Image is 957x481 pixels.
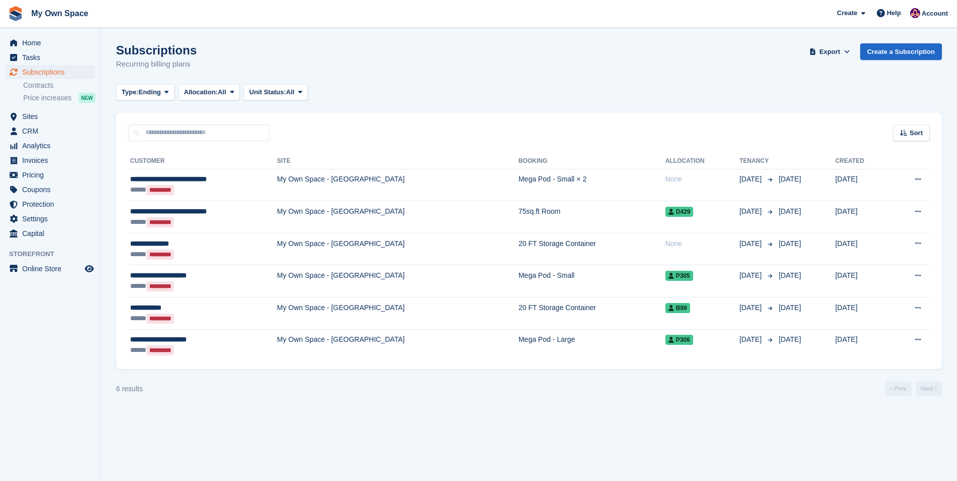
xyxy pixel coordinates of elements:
[244,84,308,101] button: Unit Status: All
[22,139,83,153] span: Analytics
[277,201,519,233] td: My Own Space - [GEOGRAPHIC_DATA]
[277,169,519,201] td: My Own Space - [GEOGRAPHIC_DATA]
[740,270,764,281] span: [DATE]
[277,265,519,297] td: My Own Space - [GEOGRAPHIC_DATA]
[665,335,693,345] span: P306
[218,87,227,97] span: All
[835,265,890,297] td: [DATE]
[837,8,857,18] span: Create
[5,183,95,197] a: menu
[22,36,83,50] span: Home
[5,212,95,226] a: menu
[883,381,944,396] nav: Page
[116,43,197,57] h1: Subscriptions
[277,233,519,265] td: My Own Space - [GEOGRAPHIC_DATA]
[910,128,923,138] span: Sort
[22,65,83,79] span: Subscriptions
[779,239,801,248] span: [DATE]
[665,271,693,281] span: P305
[83,263,95,275] a: Preview store
[835,153,890,169] th: Created
[887,8,901,18] span: Help
[835,297,890,330] td: [DATE]
[740,206,764,217] span: [DATE]
[116,58,197,70] p: Recurring billing plans
[22,212,83,226] span: Settings
[740,153,775,169] th: Tenancy
[779,207,801,215] span: [DATE]
[819,47,840,57] span: Export
[779,175,801,183] span: [DATE]
[128,153,277,169] th: Customer
[519,233,665,265] td: 20 FT Storage Container
[665,303,690,313] span: B99
[519,329,665,361] td: Mega Pod - Large
[122,87,139,97] span: Type:
[23,92,95,103] a: Price increases NEW
[665,174,740,185] div: None
[5,168,95,182] a: menu
[5,109,95,124] a: menu
[779,335,801,343] span: [DATE]
[5,139,95,153] a: menu
[665,207,694,217] span: D429
[740,174,764,185] span: [DATE]
[22,197,83,211] span: Protection
[139,87,161,97] span: Ending
[779,304,801,312] span: [DATE]
[116,84,175,101] button: Type: Ending
[5,124,95,138] a: menu
[779,271,801,279] span: [DATE]
[519,201,665,233] td: 75sq.ft Room
[835,201,890,233] td: [DATE]
[885,381,912,396] a: Previous
[277,297,519,330] td: My Own Space - [GEOGRAPHIC_DATA]
[5,50,95,65] a: menu
[665,153,740,169] th: Allocation
[740,238,764,249] span: [DATE]
[916,381,942,396] a: Next
[740,334,764,345] span: [DATE]
[23,93,72,103] span: Price increases
[22,124,83,138] span: CRM
[22,168,83,182] span: Pricing
[22,183,83,197] span: Coupons
[277,329,519,361] td: My Own Space - [GEOGRAPHIC_DATA]
[5,153,95,167] a: menu
[79,93,95,103] div: NEW
[665,238,740,249] div: None
[179,84,240,101] button: Allocation: All
[5,262,95,276] a: menu
[519,153,665,169] th: Booking
[27,5,92,22] a: My Own Space
[22,226,83,240] span: Capital
[835,169,890,201] td: [DATE]
[286,87,295,97] span: All
[22,153,83,167] span: Invoices
[249,87,286,97] span: Unit Status:
[22,262,83,276] span: Online Store
[23,81,95,90] a: Contracts
[740,303,764,313] span: [DATE]
[277,153,519,169] th: Site
[519,297,665,330] td: 20 FT Storage Container
[22,50,83,65] span: Tasks
[922,9,948,19] span: Account
[910,8,920,18] img: Sergio Tartaglia
[808,43,852,60] button: Export
[184,87,218,97] span: Allocation:
[860,43,942,60] a: Create a Subscription
[519,169,665,201] td: Mega Pod - Small × 2
[835,233,890,265] td: [DATE]
[5,197,95,211] a: menu
[5,65,95,79] a: menu
[5,226,95,240] a: menu
[116,384,143,394] div: 6 results
[835,329,890,361] td: [DATE]
[8,6,23,21] img: stora-icon-8386f47178a22dfd0bd8f6a31ec36ba5ce8667c1dd55bd0f319d3a0aa187defe.svg
[519,265,665,297] td: Mega Pod - Small
[5,36,95,50] a: menu
[9,249,100,259] span: Storefront
[22,109,83,124] span: Sites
